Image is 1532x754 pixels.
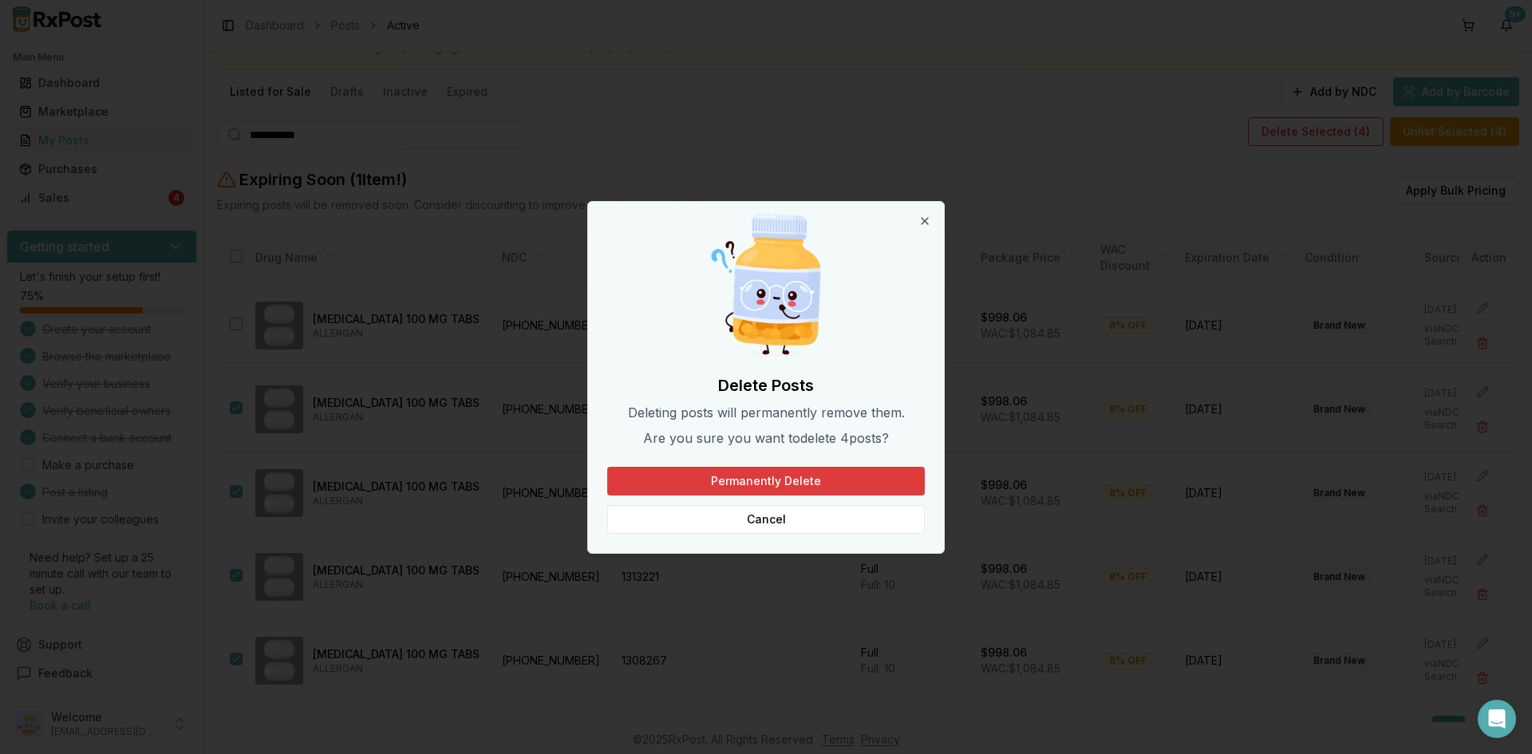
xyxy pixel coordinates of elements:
img: Curious Pill Bottle [689,208,843,361]
h2: Delete Posts [607,374,925,397]
button: Cancel [607,505,925,534]
p: Are you sure you want to delete 4 post s ? [607,428,925,448]
button: Permanently Delete [607,467,925,495]
p: Deleting posts will permanently remove them. [607,403,925,422]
